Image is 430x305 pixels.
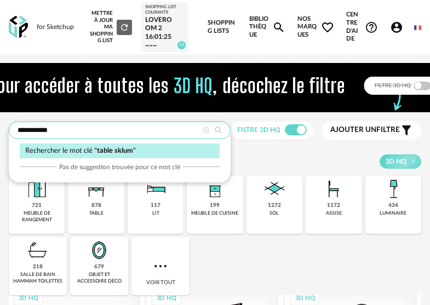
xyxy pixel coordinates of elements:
[12,272,64,284] div: salle de bain hammam toilettes
[320,176,347,202] img: Assise.png
[365,21,378,34] span: Help Circle Outline icon
[86,237,112,263] img: Miroir.png
[37,23,74,32] div: for Sketchup
[25,237,51,263] img: Salle%20de%20bain.png
[32,202,42,209] div: 721
[152,257,169,275] img: more.7b13dc1.svg
[33,263,43,271] div: 218
[270,210,279,216] div: sol
[414,24,421,31] img: fr
[237,126,280,133] span: Filtre 3D HQ
[261,176,288,202] img: Sol.png
[202,176,228,202] img: Rangement.png
[119,24,129,30] span: Refresh icon
[330,125,400,135] span: filtre
[400,124,413,137] span: Filter icon
[91,202,101,209] div: 878
[390,21,403,34] span: Account Circle icon
[151,202,160,209] div: 117
[388,202,398,209] div: 434
[9,16,28,38] img: OXP
[380,176,406,202] img: Luminaire.png
[142,176,169,202] img: Literie.png
[272,21,285,34] span: Magnify icon
[12,210,61,223] div: meuble de rangement
[24,176,50,202] img: Meuble%20de%20rangement.png
[97,147,133,154] span: table sklum
[330,126,376,134] span: Ajouter un
[390,21,408,34] span: Account Circle icon
[73,272,125,284] div: objet et accessoire déco
[83,176,110,202] img: Table.png
[89,210,104,216] div: table
[145,16,184,50] div: Loveroom 2 16:01:25~~~
[346,11,377,43] span: Centre d'aideHelp Circle Outline icon
[321,21,334,34] span: Heart Outline icon
[210,202,220,209] div: 199
[131,237,190,295] div: Voir tout
[177,41,186,49] span: 35
[87,10,132,44] div: Mettre à jour ma Shopping List
[191,210,238,216] div: meuble de cuisine
[94,263,104,271] div: 679
[145,4,184,50] a: Shopping List courante Loveroom 2 16:01:25~~~ 35
[59,163,180,171] span: Pas de suggestion trouvée pour ce mot clé
[386,157,406,166] span: 3D HQ
[268,202,281,209] div: 1272
[326,210,342,216] div: assise
[327,202,340,209] div: 1172
[152,210,159,216] div: lit
[145,4,184,16] div: Shopping List courante
[20,143,220,158] div: Rechercher le mot clé " "
[322,121,421,140] button: Ajouter unfiltre Filter icon
[380,210,406,216] div: luminaire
